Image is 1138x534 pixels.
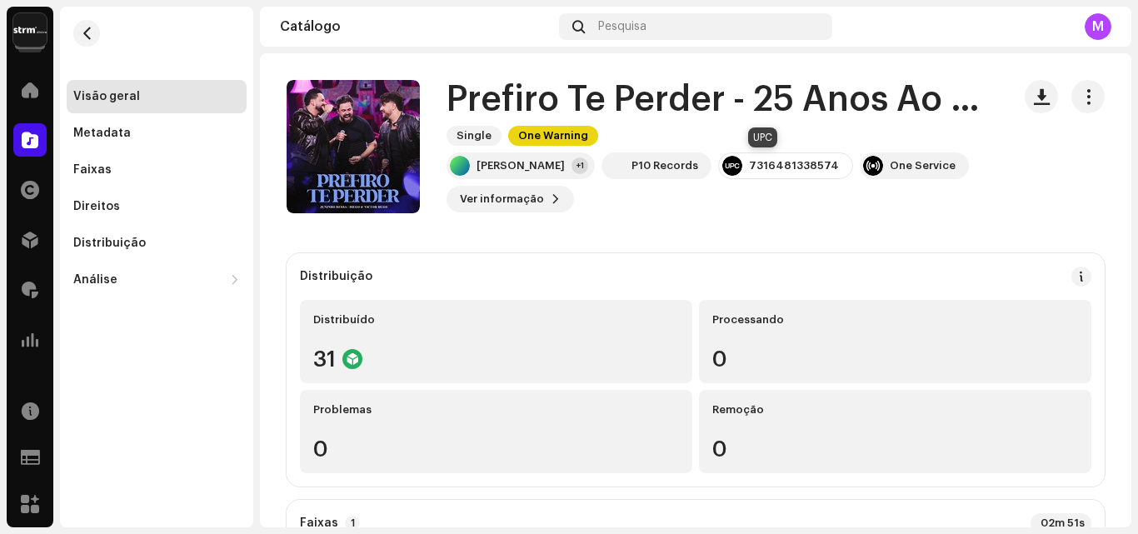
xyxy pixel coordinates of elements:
[890,159,956,172] div: One Service
[631,159,698,172] div: P10 Records
[345,516,360,531] p-badge: 1
[447,81,998,119] h1: Prefiro Te Perder - 25 Anos Ao Vivo
[712,403,1078,417] div: Remoção
[280,20,552,33] div: Catálogo
[73,200,120,213] div: Direitos
[13,13,47,47] img: 408b884b-546b-4518-8448-1008f9c76b02
[67,227,247,260] re-m-nav-item: Distribuição
[73,273,117,287] div: Análise
[508,126,598,146] span: One Warning
[73,237,146,250] div: Distribuição
[67,153,247,187] re-m-nav-item: Faixas
[447,186,574,212] button: Ver informação
[73,90,140,103] div: Visão geral
[67,190,247,223] re-m-nav-item: Direitos
[73,127,131,140] div: Metadata
[1085,13,1111,40] div: M
[67,263,247,297] re-m-nav-dropdown: Análise
[67,80,247,113] re-m-nav-item: Visão geral
[300,270,372,283] div: Distribuição
[598,20,646,33] span: Pesquisa
[477,159,565,172] div: [PERSON_NAME]
[712,313,1078,327] div: Processando
[300,517,338,530] strong: Faixas
[447,126,502,146] span: Single
[67,117,247,150] re-m-nav-item: Metadata
[313,403,679,417] div: Problemas
[749,159,839,172] div: 7316481338574
[460,182,544,216] span: Ver informação
[1031,513,1091,533] div: 02m 51s
[571,157,588,174] div: +1
[605,156,625,176] img: 1f46e0bc-3e14-47c1-96c5-12077ace9d67
[313,313,679,327] div: Distribuído
[73,163,112,177] div: Faixas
